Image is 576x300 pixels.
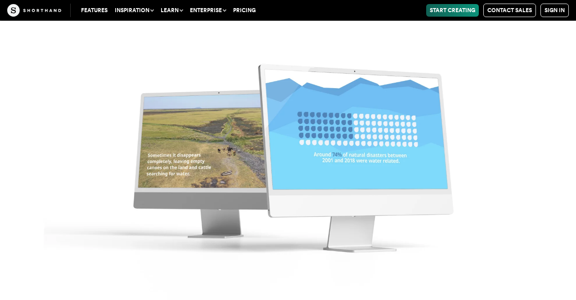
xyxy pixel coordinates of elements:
button: Enterprise [186,4,229,17]
button: Inspiration [111,4,157,17]
a: Sign in [540,4,569,17]
a: Start Creating [426,4,479,17]
a: Contact Sales [483,4,536,17]
button: Learn [157,4,186,17]
a: Features [77,4,111,17]
a: Pricing [229,4,259,17]
img: The Craft [7,4,61,17]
